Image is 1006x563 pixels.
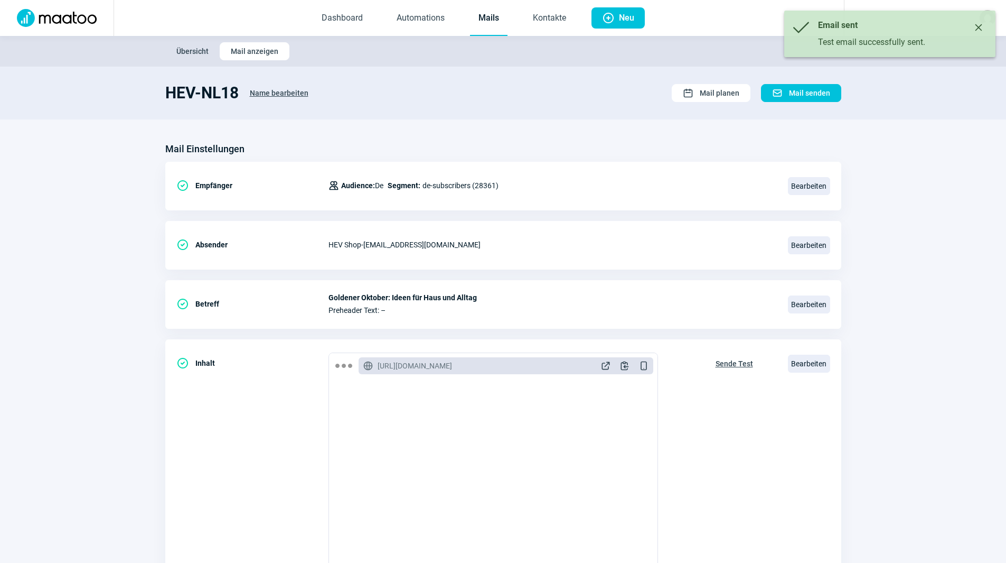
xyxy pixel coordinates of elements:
[388,1,453,36] a: Automations
[176,293,328,315] div: Betreff
[176,353,328,374] div: Inhalt
[788,355,830,373] span: Bearbeiten
[704,353,764,373] button: Sende Test
[165,141,245,158] h3: Mail Einstellungen
[818,20,858,30] span: Email sent
[231,43,278,60] span: Mail anzeigen
[11,9,103,27] img: Logo
[176,234,328,255] div: Absender
[176,175,328,196] div: Empfänger
[328,175,499,196] div: de-subscribers (28361)
[388,179,420,192] span: Segment:
[788,296,830,313] span: Bearbeiten
[176,43,209,60] span: Übersicht
[220,42,289,60] button: Mail anzeigen
[619,7,634,29] span: Neu
[341,179,383,192] span: De
[250,85,308,101] span: Name bearbeiten
[328,306,775,315] span: Preheader Text: –
[239,84,319,103] button: Name bearbeiten
[313,1,371,36] a: Dashboard
[591,7,645,29] button: Neu
[980,10,995,26] img: avatar
[328,234,775,255] div: HEV Shop - [EMAIL_ADDRESS][DOMAIN_NAME]
[165,84,239,103] h1: HEV-NL18
[524,1,575,36] a: Kontakte
[818,36,970,49] div: Test email successfully sent.
[970,19,987,36] button: Close
[470,1,507,36] a: Mails
[341,181,375,190] span: Audience:
[378,361,452,371] span: [URL][DOMAIN_NAME]
[788,177,830,195] span: Bearbeiten
[165,42,220,60] button: Übersicht
[789,85,830,101] span: Mail senden
[788,236,830,254] span: Bearbeiten
[672,84,750,102] button: Mail planen
[716,355,753,372] span: Sende Test
[328,293,775,302] span: Goldener Oktober: Ideen für Haus und Alltag
[700,85,739,101] span: Mail planen
[761,84,841,102] button: Mail senden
